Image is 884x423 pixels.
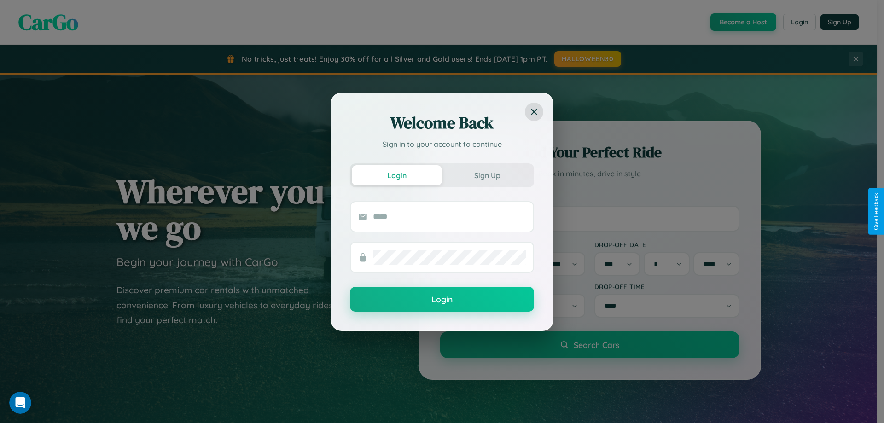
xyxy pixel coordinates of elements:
[873,193,879,230] div: Give Feedback
[350,112,534,134] h2: Welcome Back
[9,392,31,414] iframe: Intercom live chat
[350,287,534,312] button: Login
[352,165,442,185] button: Login
[350,139,534,150] p: Sign in to your account to continue
[442,165,532,185] button: Sign Up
